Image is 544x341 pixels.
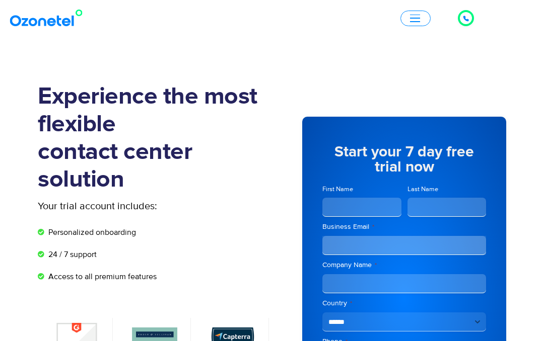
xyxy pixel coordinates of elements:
span: Access to all premium features [46,271,157,283]
h5: Start your 7 day free trial now [322,144,486,175]
label: Last Name [407,185,487,194]
label: Company Name [322,260,486,270]
p: Your trial account includes: [38,199,196,214]
label: Business Email [322,222,486,232]
h1: Experience the most flexible contact center solution [38,83,272,194]
span: 24 / 7 support [46,248,97,261]
span: Personalized onboarding [46,226,136,238]
label: Country [322,298,486,308]
label: First Name [322,185,401,194]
